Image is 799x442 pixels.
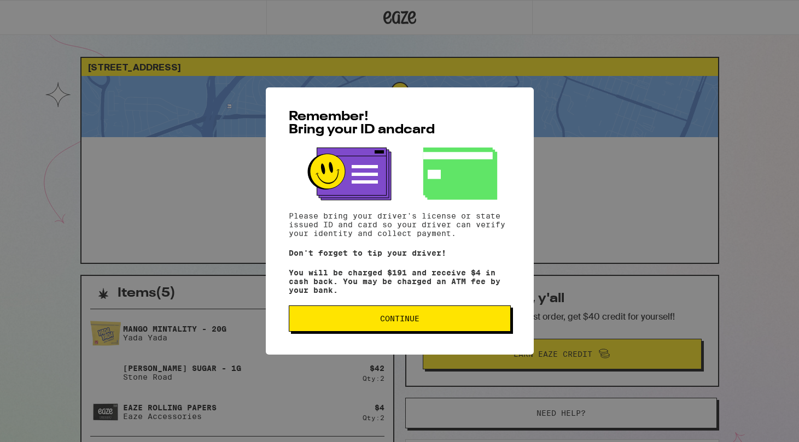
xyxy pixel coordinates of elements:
[289,305,511,332] button: Continue
[289,268,511,294] p: You will be charged $191 and receive $4 in cash back. You may be charged an ATM fee by your bank.
[289,110,435,137] span: Remember! Bring your ID and card
[289,211,511,238] p: Please bring your driver's license or state issued ID and card so your driver can verify your ide...
[380,315,419,322] span: Continue
[289,249,511,257] p: Don't forget to tip your driver!
[7,8,79,16] span: Hi. Need any help?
